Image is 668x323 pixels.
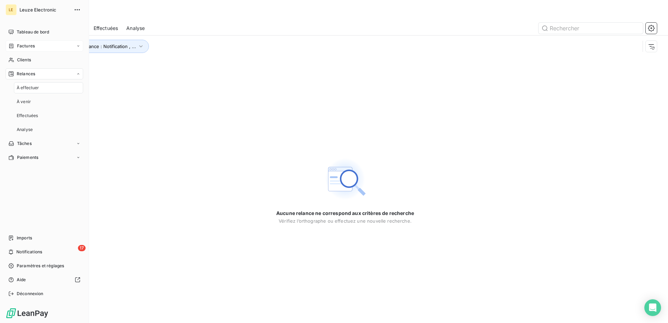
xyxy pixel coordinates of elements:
span: Tâches [17,140,32,147]
span: Déconnexion [17,291,43,297]
span: Aucune relance ne correspond aux critères de recherche [276,210,414,217]
span: Analyse [17,126,33,133]
span: Niveau de relance : Notification , ... [60,44,136,49]
button: Niveau de relance : Notification , ... [50,40,149,53]
div: Open Intercom Messenger [644,299,661,316]
span: Vérifiez l’orthographe ou effectuez une nouvelle recherche. [279,218,412,224]
span: 17 [78,245,86,251]
span: Effectuées [17,113,38,119]
input: Rechercher [539,23,643,34]
span: Paramètres et réglages [17,263,64,269]
span: Paiements [17,154,38,161]
span: Clients [17,57,31,63]
span: Aide [17,277,26,283]
span: À effectuer [17,85,39,91]
span: Notifications [16,249,42,255]
span: Analyse [126,25,145,32]
span: Effectuées [94,25,118,32]
img: Logo LeanPay [6,308,49,319]
span: Imports [17,235,32,241]
span: À venir [17,99,31,105]
span: Relances [17,71,35,77]
span: Factures [17,43,35,49]
a: Aide [6,274,83,285]
img: Empty state [323,157,367,201]
span: Leuze Electronic [19,7,70,13]
div: LE [6,4,17,15]
span: Tableau de bord [17,29,49,35]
